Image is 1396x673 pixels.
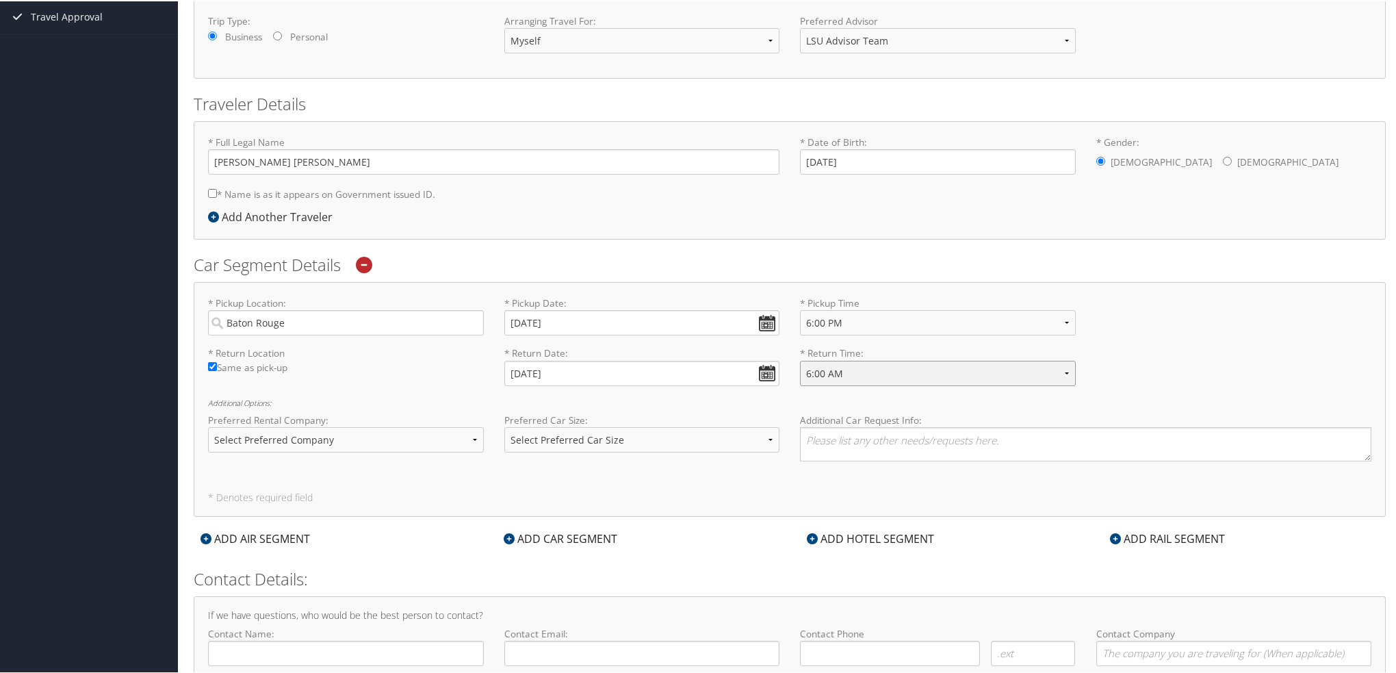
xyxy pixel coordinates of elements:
[208,134,779,173] label: * Full Legal Name
[800,134,1076,173] label: * Date of Birth:
[194,252,1386,275] h2: Car Segment Details
[991,639,1075,665] input: .ext
[800,359,1076,385] select: * Return Time:
[504,626,780,665] label: Contact Email:
[800,309,1076,334] select: * Pickup Time
[208,188,217,196] input: * Name is as it appears on Government issued ID.
[208,13,484,27] label: Trip Type:
[504,295,780,334] label: * Pickup Date:
[208,359,484,381] label: Same as pick-up
[194,529,317,546] div: ADD AIR SEGMENT
[800,529,941,546] div: ADD HOTEL SEGMENT
[1103,529,1232,546] div: ADD RAIL SEGMENT
[800,13,1076,27] label: Preferred Advisor
[1096,134,1372,175] label: * Gender:
[194,91,1386,114] h2: Traveler Details
[208,295,484,334] label: * Pickup Location:
[504,639,780,665] input: Contact Email:
[208,180,435,205] label: * Name is as it appears on Government issued ID.
[800,626,1076,639] label: Contact Phone
[1096,626,1372,665] label: Contact Company
[194,566,1386,589] h2: Contact Details:
[1096,155,1105,164] input: * Gender:[DEMOGRAPHIC_DATA][DEMOGRAPHIC_DATA]
[1111,148,1212,174] label: [DEMOGRAPHIC_DATA]
[208,609,1371,619] h4: If we have questions, who would be the best person to contact?
[800,295,1076,345] label: * Pickup Time
[208,412,484,426] label: Preferred Rental Company:
[208,639,484,665] input: Contact Name:
[208,345,484,359] label: * Return Location
[800,148,1076,173] input: * Date of Birth:
[497,529,624,546] div: ADD CAR SEGMENT
[208,361,217,370] input: Same as pick-up
[1096,639,1372,665] input: Contact Company
[504,13,780,27] label: Arranging Travel For:
[290,29,328,42] label: Personal
[208,398,1371,405] h6: Additional Options:
[208,626,484,665] label: Contact Name:
[800,412,1371,426] label: Additional Car Request Info:
[208,207,339,224] div: Add Another Traveler
[225,29,262,42] label: Business
[208,492,1371,501] h5: * Denotes required field
[504,412,780,426] label: Preferred Car Size:
[504,309,780,334] input: * Pickup Date:
[208,148,779,173] input: * Full Legal Name
[1223,155,1232,164] input: * Gender:[DEMOGRAPHIC_DATA][DEMOGRAPHIC_DATA]
[504,345,780,384] label: * Return Date:
[800,345,1076,395] label: * Return Time:
[1237,148,1339,174] label: [DEMOGRAPHIC_DATA]
[504,359,780,385] input: * Return Date:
